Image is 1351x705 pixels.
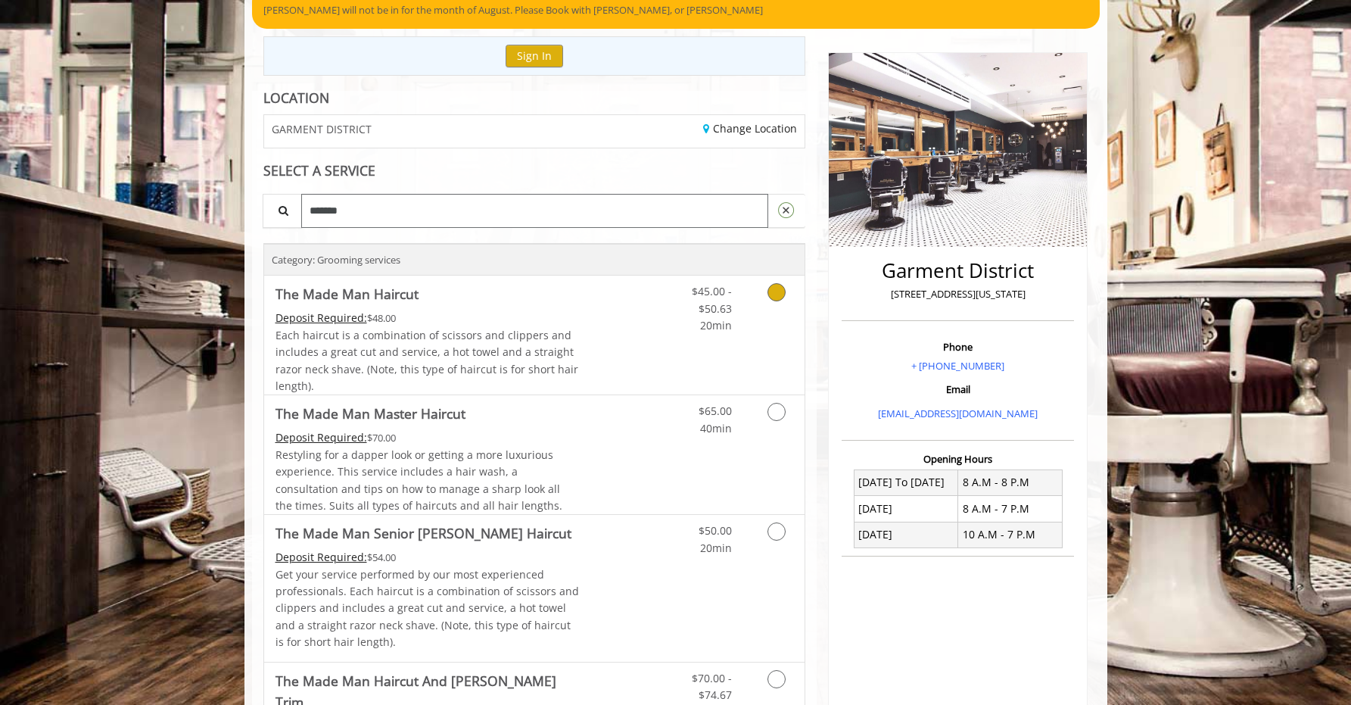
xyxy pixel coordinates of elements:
[842,454,1074,464] h3: Opening Hours
[958,522,1063,547] td: 10 A.M - 7 P.M
[506,45,563,67] button: Sign In
[275,310,367,325] span: This service needs some Advance to be paid before we block your appointment
[958,469,1063,495] td: 8 A.M - 8 P.M
[878,407,1038,420] a: [EMAIL_ADDRESS][DOMAIN_NAME]
[263,194,302,228] button: Service Search
[845,342,1070,352] h3: Phone
[699,523,732,538] span: $50.00
[692,284,732,315] span: $45.00 - $50.63
[778,202,795,219] img: Clear selection
[692,671,732,702] span: $70.00 - $74.67
[275,550,367,564] span: This service needs some Advance to be paid before we block your appointment
[275,448,562,513] span: Restyling for a dapper look or getting a more luxurious experience. This service includes a hair ...
[854,522,958,547] td: [DATE]
[845,260,1070,282] h2: Garment District
[275,328,578,393] span: Each haircut is a combination of scissors and clippers and includes a great cut and service, a ho...
[854,469,958,495] td: [DATE] To [DATE]
[845,384,1070,395] h3: Email
[263,164,806,178] div: SELECT A SERVICE
[275,310,580,326] div: $48.00
[275,403,465,424] b: The Made Man Master Haircut
[703,121,797,136] a: Change Location
[263,2,1088,18] p: [PERSON_NAME] will not be in for the month of August. Please Book with [PERSON_NAME], or [PERSON_...
[854,496,958,522] td: [DATE]
[699,404,732,418] span: $65.00
[275,549,580,566] div: $54.00
[700,541,732,555] span: 20min
[275,429,580,446] div: $70.00
[845,286,1070,302] p: [STREET_ADDRESS][US_STATE]
[275,566,580,651] p: Get your service performed by our most experienced professionals. Each haircut is a combination o...
[272,123,372,135] span: GARMENT DISTRICT
[958,496,1063,522] td: 8 A.M - 7 P.M
[275,523,571,544] b: The Made Man Senior [PERSON_NAME] Haircut
[263,244,806,276] div: Category: Grooming services
[700,421,732,435] span: 40min
[275,430,367,445] span: This service needs some Advance to be paid before we block your appointment
[263,89,329,107] b: LOCATION
[275,283,419,304] b: The Made Man Haircut
[700,318,732,332] span: 20min
[911,359,1004,373] a: + [PHONE_NUMBER]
